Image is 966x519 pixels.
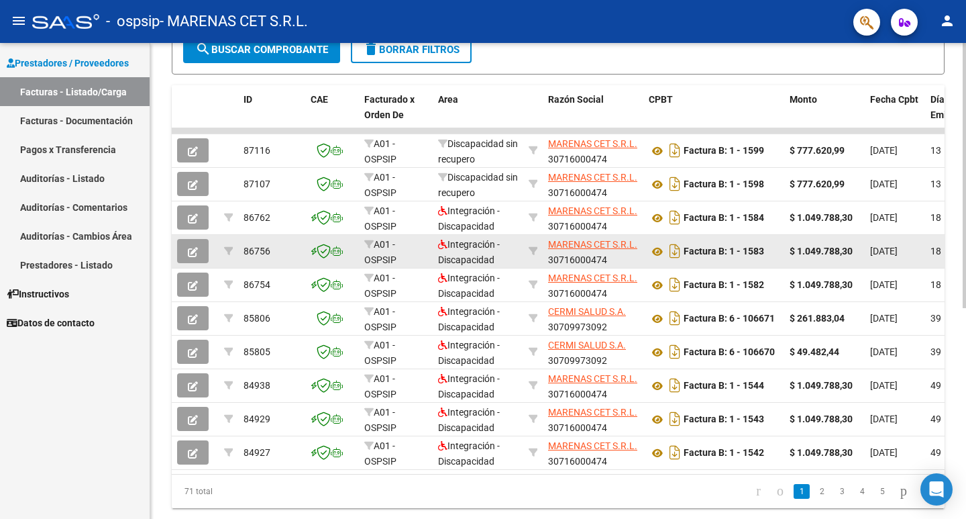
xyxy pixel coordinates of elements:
[865,85,925,144] datatable-header-cell: Fecha Cpbt
[438,306,500,332] span: Integración - Discapacidad
[7,56,129,70] span: Prestadores / Proveedores
[548,239,637,250] span: MARENAS CET S.R.L.
[244,145,270,156] span: 87116
[351,36,472,63] button: Borrar Filtros
[548,237,638,265] div: 30716000474
[834,484,850,499] a: 3
[364,94,415,120] span: Facturado x Orden De
[870,94,918,105] span: Fecha Cpbt
[894,484,913,499] a: go to next page
[548,271,638,299] div: 30716000474
[666,408,684,430] i: Descargar documento
[666,140,684,161] i: Descargar documento
[548,205,637,216] span: MARENAS CET S.R.L.
[790,279,853,290] strong: $ 1.049.788,30
[548,170,638,198] div: 30716000474
[548,138,637,149] span: MARENAS CET S.R.L.
[195,41,211,57] mat-icon: search
[930,346,941,357] span: 39
[790,346,839,357] strong: $ 49.482,44
[666,274,684,295] i: Descargar documento
[790,380,853,391] strong: $ 1.049.788,30
[814,484,830,499] a: 2
[364,239,396,265] span: A01 - OSPSIP
[870,145,898,156] span: [DATE]
[364,340,396,366] span: A01 - OSPSIP
[870,414,898,424] span: [DATE]
[244,94,252,105] span: ID
[160,7,308,36] span: - MARENAS CET S.R.L.
[790,246,853,256] strong: $ 1.049.788,30
[930,246,941,256] span: 18
[244,447,270,458] span: 84927
[359,85,433,144] datatable-header-cell: Facturado x Orden De
[643,85,784,144] datatable-header-cell: CPBT
[548,440,637,451] span: MARENAS CET S.R.L.
[438,407,500,433] span: Integración - Discapacidad
[183,36,340,63] button: Buscar Comprobante
[11,13,27,29] mat-icon: menu
[832,480,852,503] li: page 3
[548,273,637,283] span: MARENAS CET S.R.L.
[870,212,898,223] span: [DATE]
[790,94,817,105] span: Monto
[548,373,637,384] span: MARENAS CET S.R.L.
[684,213,764,224] strong: Factura B: 1 - 1584
[548,340,626,350] span: CERMI SALUD S.A.
[790,414,853,424] strong: $ 1.049.788,30
[438,172,518,198] span: Discapacidad sin recupero
[438,239,500,265] span: Integración - Discapacidad
[812,480,832,503] li: page 2
[666,375,684,396] i: Descargar documento
[684,381,764,391] strong: Factura B: 1 - 1544
[792,480,812,503] li: page 1
[363,41,379,57] mat-icon: delete
[548,438,638,467] div: 30716000474
[684,347,775,358] strong: Factura B: 6 - 106670
[548,203,638,232] div: 30716000474
[684,146,764,156] strong: Factura B: 1 - 1599
[364,138,396,164] span: A01 - OSPSIP
[548,405,638,433] div: 30716000474
[438,94,458,105] span: Area
[548,94,604,105] span: Razón Social
[771,484,790,499] a: go to previous page
[548,172,637,183] span: MARENAS CET S.R.L.
[311,94,328,105] span: CAE
[930,380,941,391] span: 49
[244,380,270,391] span: 84938
[649,94,673,105] span: CPBT
[666,240,684,262] i: Descargar documento
[438,138,518,164] span: Discapacidad sin recupero
[364,205,396,232] span: A01 - OSPSIP
[244,414,270,424] span: 84929
[666,173,684,195] i: Descargar documento
[666,308,684,329] i: Descargar documento
[305,85,359,144] datatable-header-cell: CAE
[172,475,324,508] div: 71 total
[548,136,638,164] div: 30716000474
[790,179,845,189] strong: $ 777.620,99
[666,341,684,363] i: Descargar documento
[874,484,890,499] a: 5
[930,179,941,189] span: 13
[244,279,270,290] span: 86754
[684,246,764,257] strong: Factura B: 1 - 1583
[438,273,500,299] span: Integración - Discapacidad
[548,338,638,366] div: 30709973092
[790,313,845,324] strong: $ 261.883,04
[364,373,396,399] span: A01 - OSPSIP
[433,85,523,144] datatable-header-cell: Area
[244,346,270,357] span: 85805
[872,480,892,503] li: page 5
[438,440,500,467] span: Integración - Discapacidad
[930,447,941,458] span: 49
[684,314,775,324] strong: Factura B: 6 - 106671
[852,480,872,503] li: page 4
[106,7,160,36] span: - ospsip
[870,279,898,290] span: [DATE]
[920,473,953,506] div: Open Intercom Messenger
[244,313,270,324] span: 85806
[548,306,626,317] span: CERMI SALUD S.A.
[870,346,898,357] span: [DATE]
